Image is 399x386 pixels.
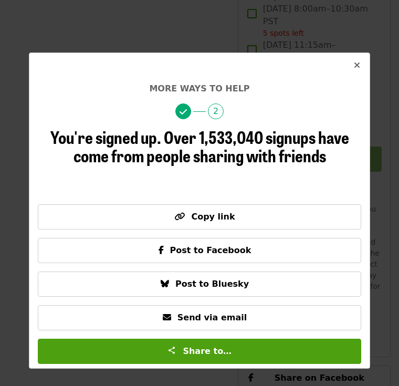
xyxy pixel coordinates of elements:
i: link icon [174,212,185,222]
span: 2 [208,103,224,119]
i: facebook-f icon [159,245,164,255]
span: Post to Bluesky [175,279,249,289]
button: Close [344,53,370,78]
i: check icon [180,107,187,117]
button: Post to Facebook [38,238,361,263]
i: envelope icon [163,312,171,322]
button: Share to… [38,339,361,364]
span: Over 1,533,040 signups have come from people sharing with friends [73,124,349,168]
i: times icon [354,60,360,70]
span: More ways to help [149,84,249,93]
span: Copy link [191,212,235,222]
span: Send via email [177,312,247,322]
span: Share to… [183,346,232,356]
i: bluesky icon [161,279,169,289]
span: You're signed up. [50,124,161,149]
img: Share [167,346,176,354]
button: Send via email [38,305,361,330]
button: Copy link [38,204,361,229]
span: Post to Facebook [170,245,251,255]
button: Post to Bluesky [38,272,361,297]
